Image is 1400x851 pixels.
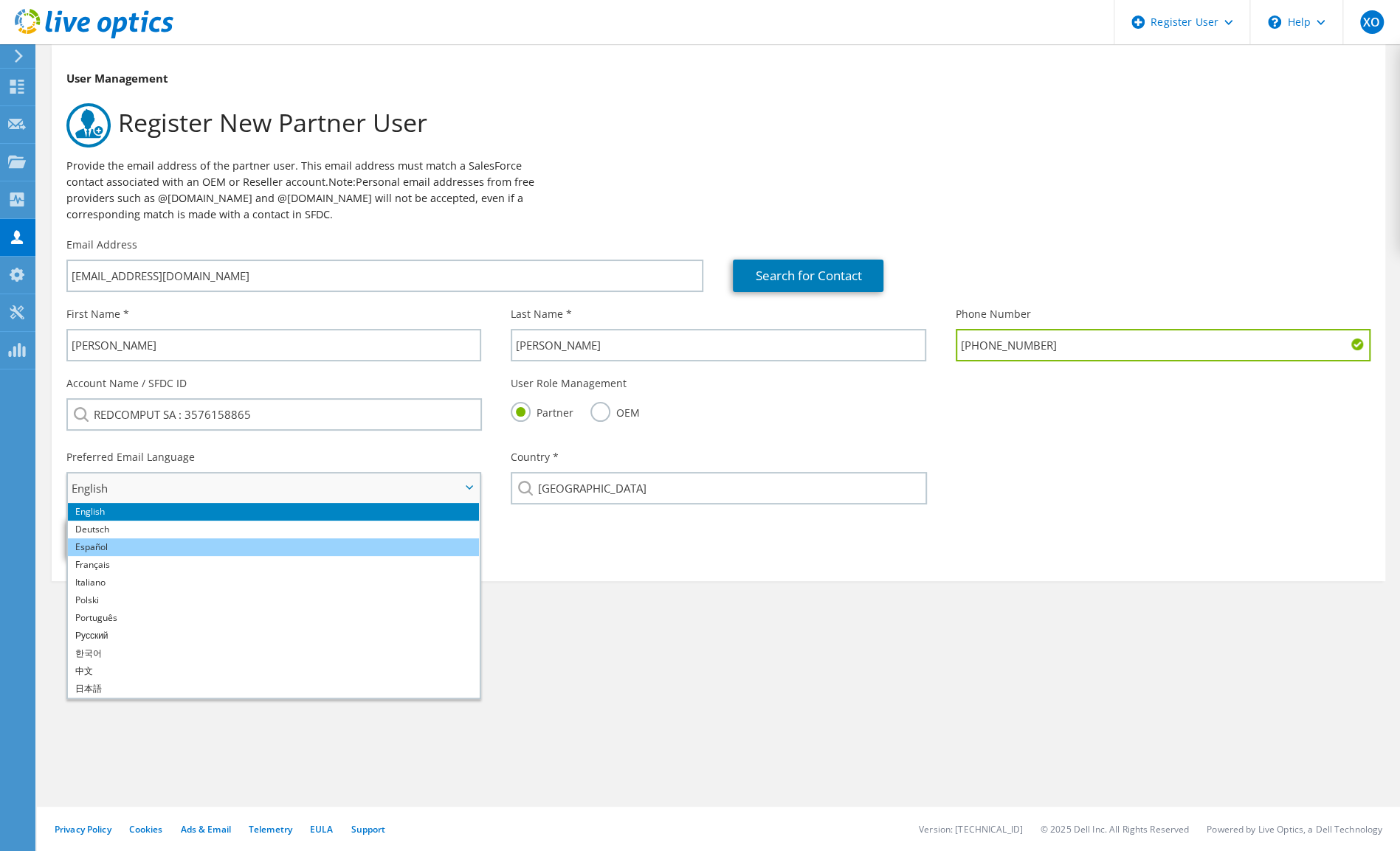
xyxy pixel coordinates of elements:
li: Polski [68,591,479,609]
li: Italiano [68,574,479,591]
label: Partner [511,402,573,420]
a: Search for Contact [733,260,883,292]
li: © 2025 Dell Inc. All Rights Reserved [1041,823,1189,836]
li: 한국어 [68,645,479,662]
li: Powered by Live Optics, a Dell Technology [1207,823,1382,836]
a: Support [351,823,385,836]
a: Ads & Email [181,823,231,836]
li: Русский [68,627,479,645]
p: Provide the email address of the partner user. This email address must match a SalesForce contact... [66,158,554,223]
b: Note: [328,175,356,189]
li: Deutsch [68,521,479,538]
label: Preferred Email Language [66,450,195,465]
li: Français [68,556,479,574]
a: Cookies [129,823,163,836]
li: Español [68,538,479,556]
label: Account Name / SFDC ID [66,376,187,391]
a: Privacy Policy [55,823,111,836]
span: XO [1360,10,1384,34]
label: Country * [511,450,559,465]
svg: \n [1268,15,1281,29]
li: Version: [TECHNICAL_ID] [919,823,1023,836]
h3: User Management [66,70,1370,86]
li: 中文 [68,662,479,680]
span: English [72,479,461,497]
label: Email Address [66,237,137,252]
label: OEM [590,402,640,420]
h1: Register New Partner User [66,103,1363,147]
label: User Role Management [511,376,627,391]
a: Telemetry [249,823,292,836]
label: Last Name * [511,307,572,322]
a: EULA [310,823,333,836]
label: First Name * [66,307,129,322]
li: 日本語 [68,680,479,698]
label: Phone Number [956,307,1031,322]
li: English [68,503,479,521]
li: Português [68,609,479,627]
